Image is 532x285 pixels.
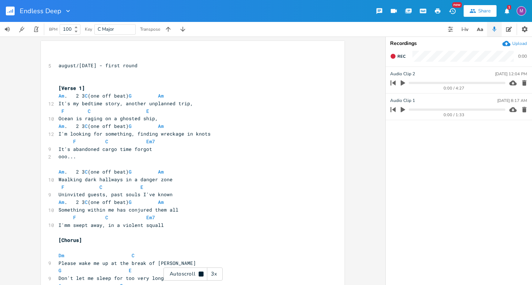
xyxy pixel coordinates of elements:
[59,92,64,99] span: Am
[59,85,85,91] span: [Verse 1]
[390,97,415,104] span: Audio Clip 1
[59,123,64,129] span: Am
[129,267,132,274] span: E
[518,54,527,58] div: 0:00
[61,108,64,114] span: F
[517,3,526,19] button: M
[59,206,178,213] span: Something within me has conjured them all
[85,92,88,99] span: C
[85,123,88,129] span: C
[85,168,88,175] span: C
[73,214,76,221] span: F
[158,92,164,99] span: Am
[59,168,167,175] span: . 2 3 (one off beat)
[495,72,527,76] div: [DATE] 12:04 PM
[73,138,76,145] span: F
[85,199,88,205] span: C
[390,41,528,46] div: Recordings
[99,184,102,190] span: C
[158,123,164,129] span: Am
[59,275,164,281] span: Don't let me sleep for too very long
[59,252,64,259] span: Dm
[59,191,173,198] span: Uninvited guests, past souls I've known
[49,27,57,31] div: BPM
[158,168,164,175] span: Am
[146,138,155,145] span: Em7
[129,123,132,129] span: G
[140,27,160,31] div: Transpose
[132,252,135,259] span: C
[512,41,527,46] div: Upload
[98,26,114,33] span: C Major
[499,4,514,18] button: 1
[146,214,155,221] span: Em7
[403,113,505,117] div: 0:00 / 1:33
[59,237,82,243] span: [Chorus]
[129,168,132,175] span: G
[59,199,64,205] span: Am
[59,168,64,175] span: Am
[397,54,405,59] span: Rec
[207,267,220,281] div: 3x
[452,2,462,8] div: New
[85,27,92,31] div: Key
[158,199,164,205] span: Am
[59,222,164,228] span: I'mm swept away, in a violent squall
[129,199,132,205] span: G
[387,50,408,62] button: Rec
[20,8,61,14] span: Endless Deep
[507,5,511,9] div: 1
[59,153,76,160] span: ooo...
[59,267,61,274] span: G
[105,138,108,145] span: C
[403,86,505,90] div: 0:00 / 4:27
[140,184,143,190] span: E
[59,146,152,152] span: It's abandoned cargo time forgot
[105,214,108,221] span: C
[59,130,211,137] span: I'm looking for something, finding wreckage in knots
[163,267,223,281] div: Autoscroll
[497,99,527,103] div: [DATE] 8:17 AM
[517,6,526,16] div: melindameshad
[390,71,415,77] span: Audio Clip 2
[59,199,167,205] span: . 2 3 (one off beat)
[129,92,132,99] span: G
[146,108,149,114] span: E
[59,260,196,266] span: Please wake me up at the break of [PERSON_NAME]
[88,108,91,114] span: C
[59,115,158,122] span: Ocean is raging on a ghosted ship,
[478,8,491,14] div: Share
[59,123,167,129] span: . 2 3 (one off beat)
[445,4,460,18] button: New
[61,184,64,190] span: F
[59,62,137,69] span: august/[DATE] - first round
[59,176,173,183] span: Waalking dark hallways in a danger zone
[502,39,527,47] button: Upload
[59,100,193,107] span: It's my bedtime story, another unplanned trip,
[464,5,497,17] button: Share
[59,92,167,99] span: . 2 3 (one off beat)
